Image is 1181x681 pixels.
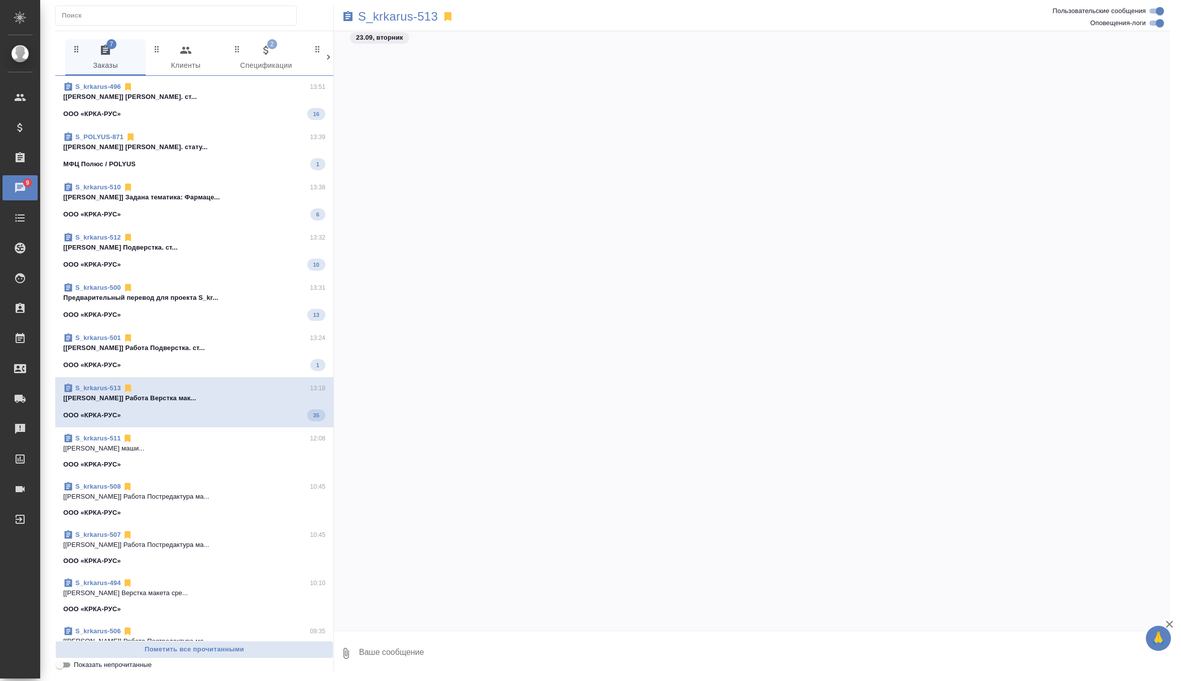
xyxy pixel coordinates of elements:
[71,44,140,72] span: Заказы
[75,133,124,141] a: S_POLYUS-871
[152,44,162,54] svg: Зажми и перетащи, чтобы поменять порядок вкладок
[75,334,121,342] a: S_krkarus-501
[55,76,333,126] div: S_krkarus-49613:51[[PERSON_NAME]] [PERSON_NAME]. ст...ООО «КРКА-РУС»16
[1146,626,1171,651] button: 🙏
[123,482,133,492] svg: Отписаться
[310,159,325,169] span: 1
[55,377,333,427] div: S_krkarus-51313:18[[PERSON_NAME]] Работа Верстка мак...ООО «КРКА-РУС»35
[55,641,333,658] button: Пометить все прочитанными
[75,83,121,90] a: S_krkarus-496
[232,44,242,54] svg: Зажми и перетащи, чтобы поменять порядок вкладок
[123,333,133,343] svg: Отписаться
[310,333,325,343] p: 13:24
[75,531,121,538] a: S_krkarus-507
[61,644,328,655] span: Пометить все прочитанными
[310,383,325,393] p: 13:18
[123,182,133,192] svg: Отписаться
[312,44,381,72] span: Входящие
[123,233,133,243] svg: Отписаться
[310,482,325,492] p: 10:45
[63,142,325,152] p: [[PERSON_NAME]] [PERSON_NAME]. стату...
[310,233,325,243] p: 13:32
[126,132,136,142] svg: Отписаться
[307,109,325,119] span: 16
[63,159,136,169] p: МФЦ Полюс / POLYUS
[123,433,133,443] svg: Отписаться
[63,443,325,453] p: [[PERSON_NAME] маши...
[267,39,277,49] span: 2
[1052,6,1146,16] span: Пользовательские сообщения
[1150,628,1167,649] span: 🙏
[63,92,325,102] p: [[PERSON_NAME]] [PERSON_NAME]. ст...
[63,393,325,403] p: [[PERSON_NAME]] Работа Верстка мак...
[55,427,333,476] div: S_krkarus-51112:08[[PERSON_NAME] маши...ООО «КРКА-РУС»
[152,44,220,72] span: Клиенты
[55,226,333,277] div: S_krkarus-51213:32[[PERSON_NAME] Подверстка. ст...ООО «КРКА-РУС»10
[63,343,325,353] p: [[PERSON_NAME]] Работа Подверстка. ст...
[63,243,325,253] p: [[PERSON_NAME] Подверстка. ст...
[106,39,116,49] span: 7
[63,460,121,470] p: ООО «КРКА-РУС»
[75,434,121,442] a: S_krkarus-511
[307,310,325,320] span: 13
[310,82,325,92] p: 13:51
[123,283,133,293] svg: Отписаться
[307,260,325,270] span: 10
[75,627,121,635] a: S_krkarus-506
[123,530,133,540] svg: Отписаться
[72,44,81,54] svg: Зажми и перетащи, чтобы поменять порядок вкладок
[310,626,325,636] p: 09:35
[310,433,325,443] p: 12:08
[63,604,121,614] p: ООО «КРКА-РУС»
[75,384,121,392] a: S_krkarus-513
[55,524,333,572] div: S_krkarus-50710:45[[PERSON_NAME]] Работа Постредактура ма...ООО «КРКА-РУС»
[310,360,325,370] span: 1
[55,176,333,226] div: S_krkarus-51013:38[[PERSON_NAME]] Задана тематика: Фармаце...ООО «КРКА-РУС»6
[123,82,133,92] svg: Отписаться
[310,530,325,540] p: 10:45
[1090,18,1146,28] span: Оповещения-логи
[232,44,300,72] span: Спецификации
[63,260,121,270] p: ООО «КРКА-РУС»
[310,132,325,142] p: 13:39
[63,492,325,502] p: [[PERSON_NAME]] Работа Постредактура ма...
[123,383,133,393] svg: Отписаться
[55,277,333,327] div: S_krkarus-50013:31Предварительный перевод для проекта S_kr...ООО «КРКА-РУС»13
[75,579,121,587] a: S_krkarus-494
[307,410,325,420] span: 35
[63,192,325,202] p: [[PERSON_NAME]] Задана тематика: Фармаце...
[310,182,325,192] p: 13:38
[75,483,121,490] a: S_krkarus-508
[63,209,121,219] p: ООО «КРКА-РУС»
[3,175,38,200] a: 9
[63,588,325,598] p: [[PERSON_NAME] Верстка макета сре...
[55,126,333,176] div: S_POLYUS-87113:39[[PERSON_NAME]] [PERSON_NAME]. стату...МФЦ Полюс / POLYUS1
[63,410,121,420] p: ООО «КРКА-РУС»
[55,476,333,524] div: S_krkarus-50810:45[[PERSON_NAME]] Работа Постредактура ма...ООО «КРКА-РУС»
[75,183,121,191] a: S_krkarus-510
[55,620,333,668] div: S_krkarus-50609:35[[PERSON_NAME]] Работа Постредактура ма...ООО «КРКА-РУС»
[55,327,333,377] div: S_krkarus-50113:24[[PERSON_NAME]] Работа Подверстка. ст...ООО «КРКА-РУС»1
[74,660,152,670] span: Показать непрочитанные
[63,310,121,320] p: ООО «КРКА-РУС»
[62,9,296,23] input: Поиск
[63,540,325,550] p: [[PERSON_NAME]] Работа Постредактура ма...
[123,626,133,636] svg: Отписаться
[55,572,333,620] div: S_krkarus-49410:10[[PERSON_NAME] Верстка макета сре...ООО «КРКА-РУС»
[313,44,322,54] svg: Зажми и перетащи, чтобы поменять порядок вкладок
[20,178,35,188] span: 9
[63,360,121,370] p: ООО «КРКА-РУС»
[310,283,325,293] p: 13:31
[63,556,121,566] p: ООО «КРКА-РУС»
[63,293,325,303] p: Предварительный перевод для проекта S_kr...
[63,109,121,119] p: ООО «КРКА-РУС»
[75,234,121,241] a: S_krkarus-512
[310,209,325,219] span: 6
[356,33,403,43] p: 23.09, вторник
[358,12,438,22] a: S_krkarus-513
[123,578,133,588] svg: Отписаться
[63,508,121,518] p: ООО «КРКА-РУС»
[75,284,121,291] a: S_krkarus-500
[63,636,325,646] p: [[PERSON_NAME]] Работа Постредактура ма...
